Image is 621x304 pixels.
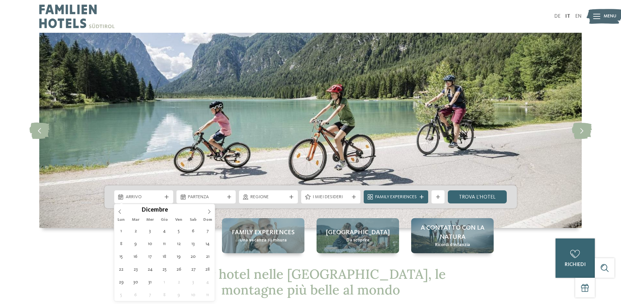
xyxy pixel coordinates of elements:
a: IT [565,14,570,19]
a: Family hotel nelle Dolomiti: una vacanza nel regno dei Monti Pallidi Family experiences Una vacan... [222,218,304,253]
span: Dicembre 3, 2025 [144,224,156,237]
span: Gennaio 10, 2026 [187,288,200,301]
span: Dicembre 14, 2025 [201,237,214,250]
span: Dicembre 26, 2025 [173,263,185,275]
a: DE [554,14,560,19]
span: Ven [172,218,186,222]
span: Dicembre 21, 2025 [201,250,214,263]
span: Mar [128,218,143,222]
span: Da scoprire [346,237,370,244]
span: Dicembre 5, 2025 [173,224,185,237]
span: Mer [143,218,157,222]
span: Dicembre 16, 2025 [129,250,142,263]
span: Dicembre 7, 2025 [201,224,214,237]
span: Dicembre 31, 2025 [144,275,156,288]
span: Family Experiences [375,194,417,200]
span: Dicembre 13, 2025 [187,237,200,250]
input: Year [168,206,190,213]
span: Dicembre 10, 2025 [144,237,156,250]
span: Ricordi d’infanzia [435,242,470,248]
span: Gennaio 1, 2026 [158,275,171,288]
span: I miei desideri [313,194,349,200]
span: Dicembre 9, 2025 [129,237,142,250]
span: Dicembre 17, 2025 [144,250,156,263]
span: Gennaio 4, 2026 [201,275,214,288]
span: Dicembre 28, 2025 [201,263,214,275]
span: Dicembre 11, 2025 [158,237,171,250]
span: Gennaio 11, 2026 [201,288,214,301]
span: Partenza [188,194,224,200]
span: Dicembre [141,207,168,214]
span: Dicembre 30, 2025 [129,275,142,288]
span: Dicembre 6, 2025 [187,224,200,237]
span: richiedi [565,262,586,267]
span: Gennaio 2, 2026 [173,275,185,288]
span: Dom [200,218,215,222]
span: Una vacanza su misura [240,237,287,244]
span: Dicembre 29, 2025 [115,275,128,288]
img: Family hotel nelle Dolomiti: una vacanza nel regno dei Monti Pallidi [39,33,582,228]
span: Gennaio 9, 2026 [173,288,185,301]
span: Menu [604,13,616,20]
a: Family hotel nelle Dolomiti: una vacanza nel regno dei Monti Pallidi A contatto con la natura Ric... [411,218,494,253]
span: Gennaio 8, 2026 [158,288,171,301]
span: Dicembre 15, 2025 [115,250,128,263]
span: Family experiences [232,228,295,237]
span: Gio [157,218,172,222]
span: Gennaio 3, 2026 [187,275,200,288]
a: EN [575,14,582,19]
span: Arrivo [126,194,162,200]
span: Gennaio 5, 2026 [115,288,128,301]
span: Dicembre 22, 2025 [115,263,128,275]
span: Sab [186,218,200,222]
span: Dicembre 18, 2025 [158,250,171,263]
span: Dicembre 4, 2025 [158,224,171,237]
span: Dicembre 25, 2025 [158,263,171,275]
a: Family hotel nelle Dolomiti: una vacanza nel regno dei Monti Pallidi [GEOGRAPHIC_DATA] Da scoprire [317,218,399,253]
a: richiedi [556,238,595,278]
span: Dicembre 24, 2025 [144,263,156,275]
span: Dicembre 1, 2025 [115,224,128,237]
span: Lun [114,218,129,222]
span: Dicembre 8, 2025 [115,237,128,250]
a: trova l’hotel [448,190,507,203]
span: [GEOGRAPHIC_DATA] [326,228,390,237]
span: Dicembre 23, 2025 [129,263,142,275]
span: Regione [250,194,287,200]
span: Dicembre 20, 2025 [187,250,200,263]
span: Dicembre 19, 2025 [173,250,185,263]
span: Gennaio 7, 2026 [144,288,156,301]
span: A contatto con la natura [418,223,487,242]
span: Gennaio 6, 2026 [129,288,142,301]
span: Dicembre 2, 2025 [129,224,142,237]
span: Family hotel nelle [GEOGRAPHIC_DATA], le montagne più belle al mondo [175,266,446,298]
span: Dicembre 12, 2025 [173,237,185,250]
span: Dicembre 27, 2025 [187,263,200,275]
